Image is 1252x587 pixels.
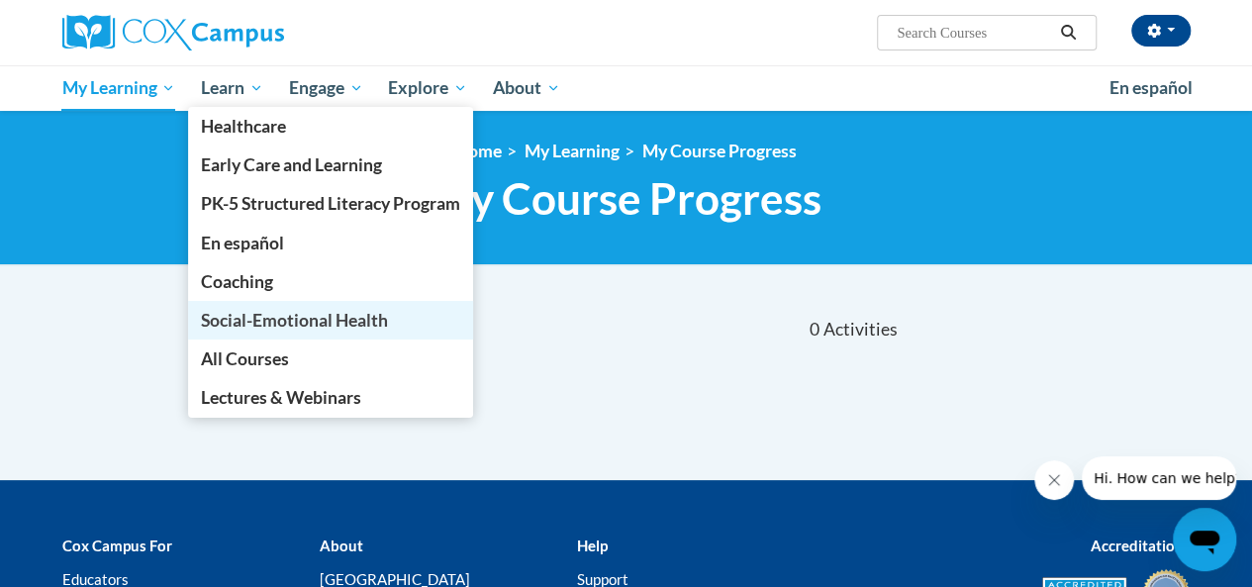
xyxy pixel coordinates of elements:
[62,15,284,50] img: Cox Campus
[188,65,276,111] a: Learn
[1131,15,1191,47] button: Account Settings
[201,348,289,369] span: All Courses
[1082,456,1236,500] iframe: Message from company
[525,141,620,161] a: My Learning
[319,537,362,554] b: About
[201,116,286,137] span: Healthcare
[642,141,797,161] a: My Course Progress
[188,184,473,223] a: PK-5 Structured Literacy Program
[431,172,821,225] span: My Course Progress
[201,387,361,408] span: Lectures & Webinars
[375,65,480,111] a: Explore
[188,262,473,301] a: Coaching
[201,310,388,331] span: Social-Emotional Health
[62,537,172,554] b: Cox Campus For
[188,107,473,146] a: Healthcare
[201,154,382,175] span: Early Care and Learning
[201,76,263,100] span: Learn
[576,537,607,554] b: Help
[188,146,473,184] a: Early Care and Learning
[1091,537,1191,554] b: Accreditations
[276,65,376,111] a: Engage
[61,76,175,100] span: My Learning
[388,76,467,100] span: Explore
[201,233,284,253] span: En español
[1109,77,1193,98] span: En español
[480,65,573,111] a: About
[188,340,473,378] a: All Courses
[493,76,560,100] span: About
[49,65,189,111] a: My Learning
[188,224,473,262] a: En español
[1034,460,1074,500] iframe: Close message
[895,21,1053,45] input: Search Courses
[188,301,473,340] a: Social-Emotional Health
[1053,21,1083,45] button: Search
[1097,67,1205,109] a: En español
[822,319,897,341] span: Activities
[1173,508,1236,571] iframe: Button to launch messaging window
[188,378,473,417] a: Lectures & Webinars
[12,14,160,30] span: Hi. How can we help?
[62,15,419,50] a: Cox Campus
[289,76,363,100] span: Engage
[201,193,460,214] span: PK-5 Structured Literacy Program
[455,141,502,161] a: Home
[201,271,273,292] span: Coaching
[810,319,819,341] span: 0
[48,65,1205,111] div: Main menu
